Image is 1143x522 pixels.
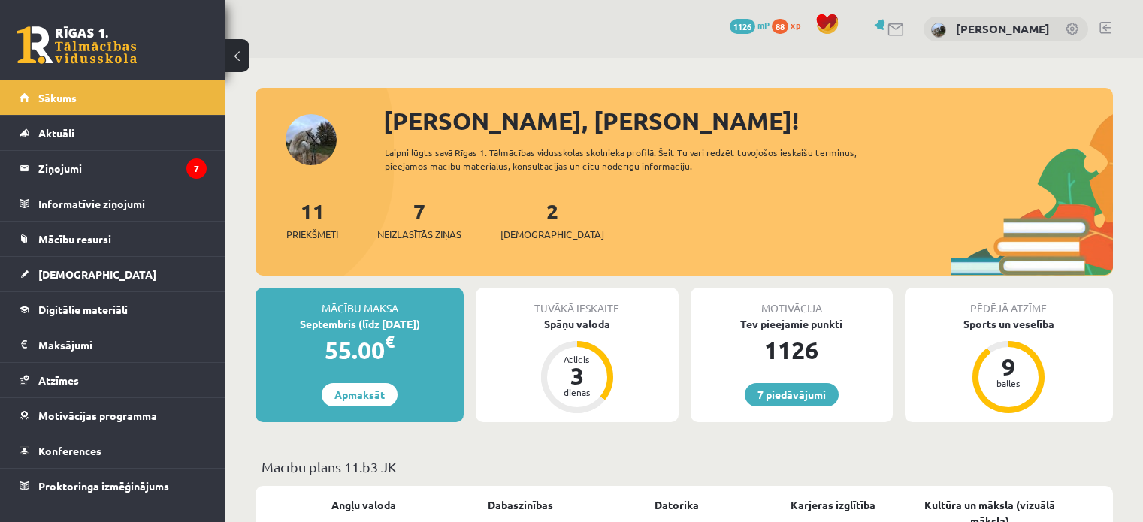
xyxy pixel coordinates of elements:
[38,126,74,140] span: Aktuāli
[20,433,207,468] a: Konferences
[385,146,900,173] div: Laipni lūgts savā Rīgas 1. Tālmācības vidusskolas skolnieka profilā. Šeit Tu vari redzēt tuvojošo...
[331,497,396,513] a: Angļu valoda
[905,316,1113,332] div: Sports un veselība
[20,327,207,362] a: Maksājumi
[38,409,157,422] span: Motivācijas programma
[555,364,600,388] div: 3
[791,19,800,31] span: xp
[38,151,207,186] legend: Ziņojumi
[500,227,604,242] span: [DEMOGRAPHIC_DATA]
[772,19,788,34] span: 88
[476,316,678,415] a: Spāņu valoda Atlicis 3 dienas
[377,227,461,242] span: Neizlasītās ziņas
[20,398,207,433] a: Motivācijas programma
[20,292,207,327] a: Digitālie materiāli
[20,222,207,256] a: Mācību resursi
[377,198,461,242] a: 7Neizlasītās ziņas
[38,186,207,221] legend: Informatīvie ziņojumi
[791,497,875,513] a: Karjeras izglītība
[38,232,111,246] span: Mācību resursi
[383,103,1113,139] div: [PERSON_NAME], [PERSON_NAME]!
[931,23,946,38] img: Elizabete Marta Ziļeva
[500,198,604,242] a: 2[DEMOGRAPHIC_DATA]
[286,227,338,242] span: Priekšmeti
[38,327,207,362] legend: Maksājumi
[745,383,839,406] a: 7 piedāvājumi
[256,332,464,368] div: 55.00
[262,457,1107,477] p: Mācību plāns 11.b3 JK
[38,479,169,493] span: Proktoringa izmēģinājums
[772,19,808,31] a: 88 xp
[986,379,1031,388] div: balles
[38,91,77,104] span: Sākums
[20,151,207,186] a: Ziņojumi7
[17,26,137,64] a: Rīgas 1. Tālmācības vidusskola
[20,469,207,503] a: Proktoringa izmēģinājums
[256,288,464,316] div: Mācību maksa
[186,158,207,179] i: 7
[555,388,600,397] div: dienas
[20,363,207,397] a: Atzīmes
[691,332,893,368] div: 1126
[476,316,678,332] div: Spāņu valoda
[757,19,770,31] span: mP
[256,316,464,332] div: Septembris (līdz [DATE])
[956,21,1050,36] a: [PERSON_NAME]
[730,19,770,31] a: 1126 mP
[655,497,699,513] a: Datorika
[730,19,755,34] span: 1126
[38,267,156,281] span: [DEMOGRAPHIC_DATA]
[476,288,678,316] div: Tuvākā ieskaite
[905,288,1113,316] div: Pēdējā atzīme
[488,497,553,513] a: Dabaszinības
[38,444,101,457] span: Konferences
[38,303,128,316] span: Digitālie materiāli
[286,198,338,242] a: 11Priekšmeti
[20,116,207,150] a: Aktuāli
[322,383,398,406] a: Apmaksāt
[905,316,1113,415] a: Sports un veselība 9 balles
[20,186,207,221] a: Informatīvie ziņojumi
[986,355,1031,379] div: 9
[385,330,395,352] span: €
[555,355,600,364] div: Atlicis
[38,373,79,387] span: Atzīmes
[691,288,893,316] div: Motivācija
[20,80,207,115] a: Sākums
[20,257,207,291] a: [DEMOGRAPHIC_DATA]
[691,316,893,332] div: Tev pieejamie punkti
